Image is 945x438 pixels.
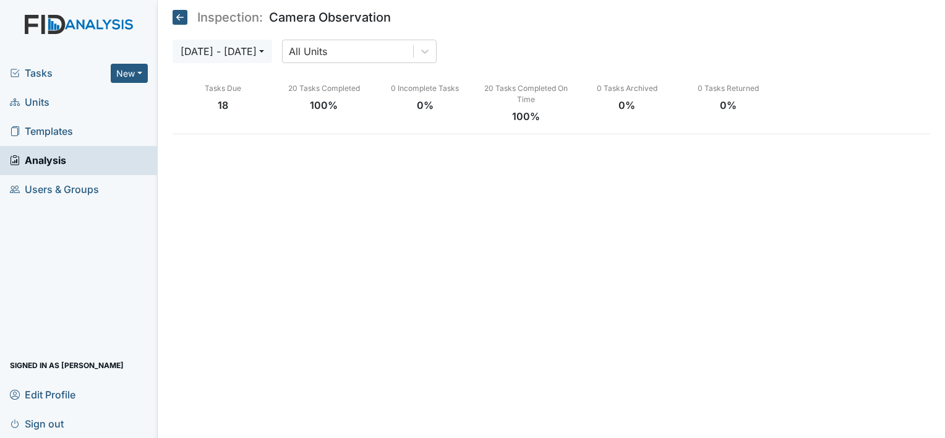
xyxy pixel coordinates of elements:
div: Tasks Due [173,83,273,94]
div: 0 Incomplete Tasks [374,83,475,94]
span: Users & Groups [10,180,99,199]
div: 0% [576,98,677,113]
span: Signed in as [PERSON_NAME] [10,356,124,375]
div: 20 Tasks Completed [273,83,374,94]
div: 0% [374,98,475,113]
div: 20 Tasks Completed On Time [476,83,576,105]
div: 18 [173,98,273,113]
div: 0 Tasks Returned [678,83,779,94]
h5: Camera Observation [173,10,391,25]
button: [DATE] - [DATE] [173,40,272,63]
span: Edit Profile [10,385,75,404]
div: 100% [273,98,374,113]
div: 100% [476,109,576,124]
span: Units [10,93,49,112]
span: Analysis [10,151,66,170]
span: Templates [10,122,73,141]
div: 0 Tasks Archived [576,83,677,94]
span: Inspection: [197,11,263,24]
div: 0% [678,98,779,113]
span: Sign out [10,414,64,433]
div: All Units [289,44,327,59]
a: Tasks [10,66,111,80]
button: New [111,64,148,83]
